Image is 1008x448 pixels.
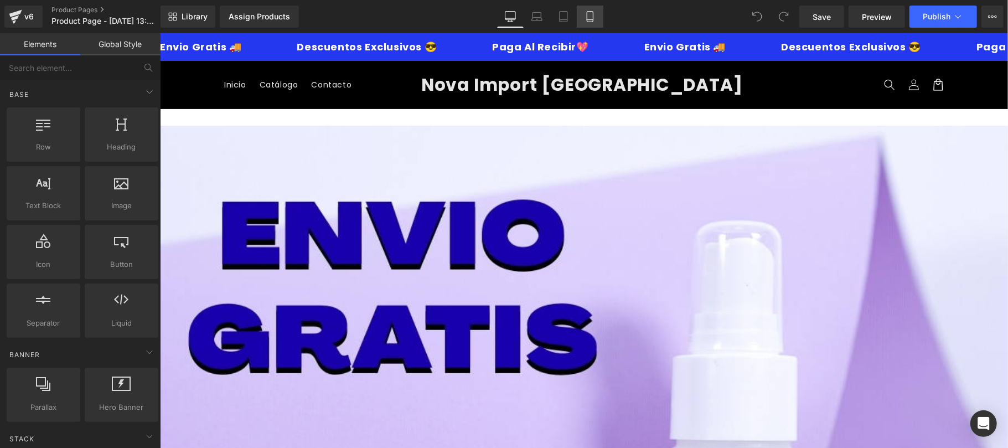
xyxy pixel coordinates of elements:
[8,434,35,444] span: Stack
[182,12,208,22] span: Library
[88,141,155,153] span: Heading
[524,6,550,28] a: Laptop
[8,89,30,100] span: Base
[93,40,145,63] a: Catálogo
[813,11,831,23] span: Save
[10,200,77,212] span: Text Block
[51,17,158,25] span: Product Page - [DATE] 13:46:09
[261,39,583,64] span: Nova Import [GEOGRAPHIC_DATA]
[251,9,348,19] p: Paga Al Recibir💖
[161,6,215,28] a: New Library
[100,47,138,56] span: Catálogo
[229,12,290,21] div: Assign Products
[88,317,155,329] span: Liquid
[64,47,86,56] span: Inicio
[746,6,768,28] button: Undo
[909,6,977,28] button: Publish
[403,9,484,19] p: Envio Gratis 🚚
[51,6,179,14] a: Product Pages
[88,401,155,413] span: Hero Banner
[58,40,93,63] a: Inicio
[151,47,192,56] span: Contacto
[497,6,524,28] a: Desktop
[80,33,161,55] a: Global Style
[88,259,155,270] span: Button
[981,6,1004,28] button: More
[10,317,77,329] span: Separator
[144,40,198,63] a: Contacto
[4,6,43,28] a: v6
[862,11,892,23] span: Preview
[550,6,577,28] a: Tablet
[10,259,77,270] span: Icon
[577,6,603,28] a: Mobile
[773,6,795,28] button: Redo
[22,9,36,24] div: v6
[717,39,742,64] summary: Búsqueda
[257,39,587,64] a: Nova Import [GEOGRAPHIC_DATA]
[55,9,195,19] p: Descuentos Exclusivos 😎
[540,9,680,19] p: Descuentos Exclusivos 😎
[10,401,77,413] span: Parallax
[735,9,832,19] p: Paga Al Recibir💖
[970,410,997,437] div: Open Intercom Messenger
[8,349,41,360] span: Banner
[10,141,77,153] span: Row
[88,200,155,212] span: Image
[923,12,950,21] span: Publish
[849,6,905,28] a: Preview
